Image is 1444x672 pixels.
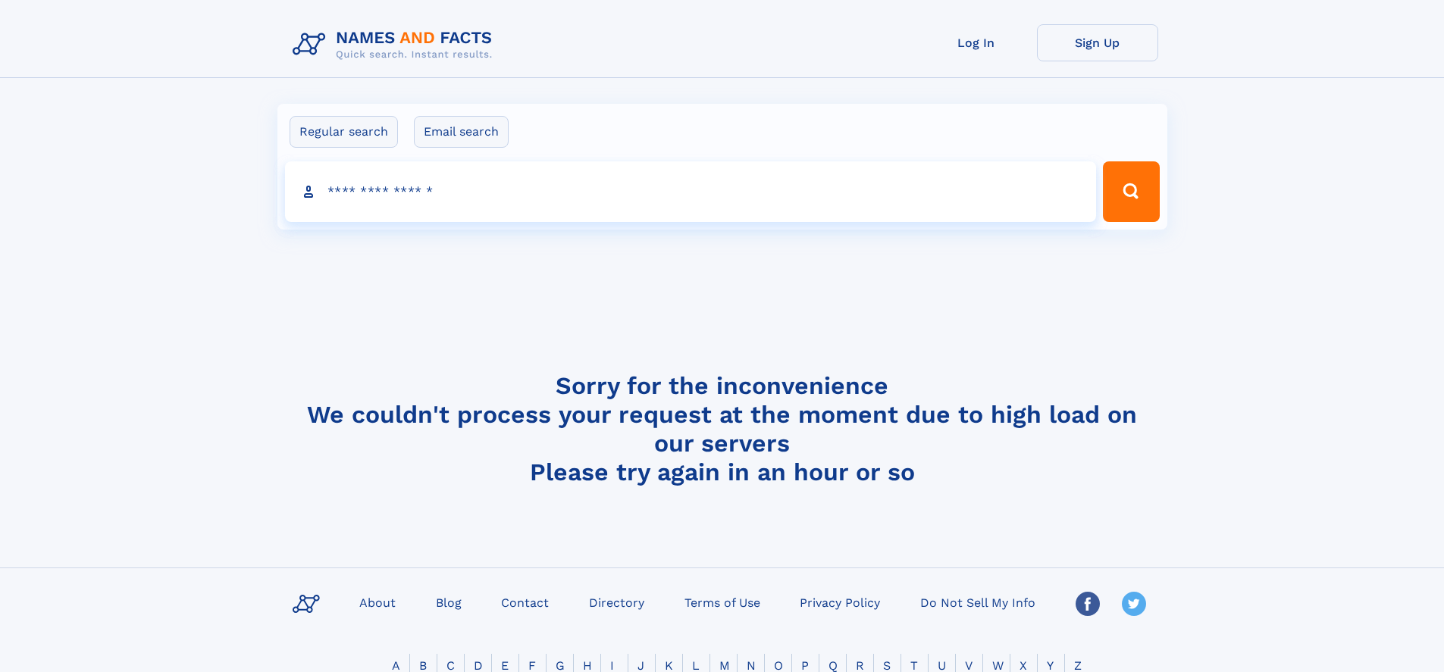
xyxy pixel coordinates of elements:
a: Directory [583,591,650,613]
h4: Sorry for the inconvenience We couldn't process your request at the moment due to high load on ou... [287,371,1158,486]
a: Blog [430,591,468,613]
label: Email search [414,116,509,148]
a: Privacy Policy [794,591,886,613]
label: Regular search [290,116,398,148]
a: Do Not Sell My Info [914,591,1041,613]
a: About [353,591,402,613]
img: Twitter [1122,592,1146,616]
a: Sign Up [1037,24,1158,61]
button: Search Button [1103,161,1159,222]
a: Terms of Use [678,591,766,613]
a: Log In [916,24,1037,61]
a: Contact [495,591,555,613]
img: Logo Names and Facts [287,24,505,65]
input: search input [285,161,1097,222]
img: Facebook [1076,592,1100,616]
